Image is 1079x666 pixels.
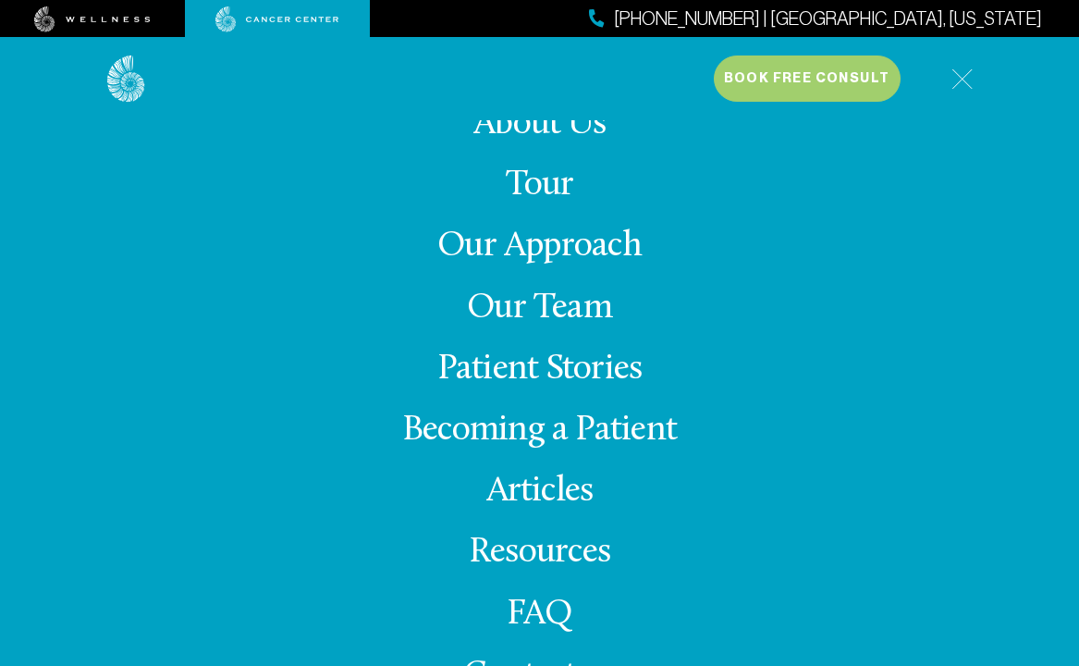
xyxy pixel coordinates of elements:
a: Tour [506,167,574,203]
a: Patient Stories [437,351,643,388]
button: Book Free Consult [714,55,901,102]
a: FAQ [507,597,573,633]
span: [PHONE_NUMBER] | [GEOGRAPHIC_DATA], [US_STATE] [614,6,1042,32]
a: Our Team [467,290,612,327]
a: [PHONE_NUMBER] | [GEOGRAPHIC_DATA], [US_STATE] [589,6,1042,32]
a: About Us [473,106,606,142]
a: Articles [486,474,594,510]
img: logo [107,55,145,103]
a: Becoming a Patient [402,413,677,449]
a: Our Approach [437,228,642,265]
img: icon-hamburger [951,68,973,90]
img: cancer center [215,6,339,32]
img: wellness [34,6,151,32]
a: Resources [469,535,610,571]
